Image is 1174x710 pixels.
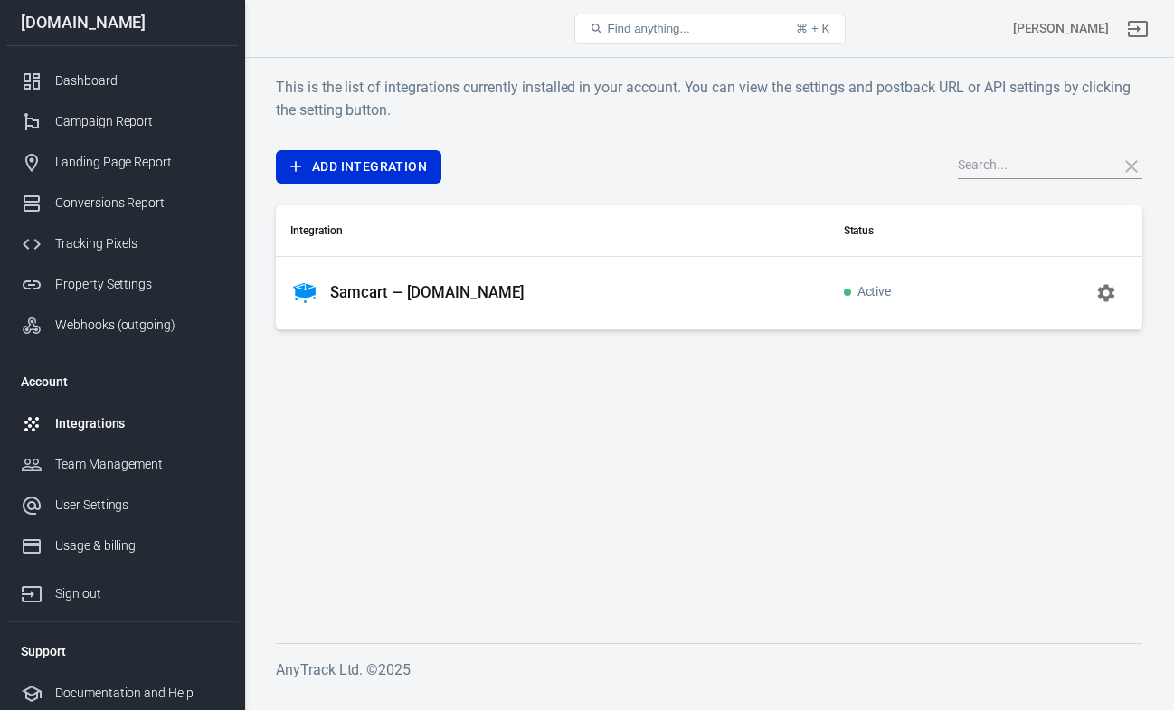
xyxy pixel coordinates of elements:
a: User Settings [6,485,238,525]
div: Campaign Report [55,112,223,131]
div: Landing Page Report [55,153,223,172]
div: Team Management [55,455,223,474]
div: ⌘ + K [796,22,829,35]
span: Active [844,285,892,300]
div: Documentation and Help [55,684,223,703]
div: Webhooks (outgoing) [55,316,223,335]
div: Sign out [55,584,223,603]
th: Status [829,205,990,257]
div: Integrations [55,414,223,433]
div: Property Settings [55,275,223,294]
div: Tracking Pixels [55,234,223,253]
a: Landing Page Report [6,142,238,183]
div: Dashboard [55,71,223,90]
span: Find anything... [608,22,690,35]
button: Find anything...⌘ + K [574,14,846,44]
a: Tracking Pixels [6,223,238,264]
a: Property Settings [6,264,238,305]
h6: This is the list of integrations currently installed in your account. You can view the settings a... [276,76,1142,121]
div: Account id: txVnG5a9 [1013,19,1109,38]
a: Integrations [6,403,238,444]
a: Sign out [6,566,238,614]
a: Campaign Report [6,101,238,142]
a: Usage & billing [6,525,238,566]
li: Support [6,630,238,673]
div: Conversions Report [55,194,223,213]
div: [DOMAIN_NAME] [6,14,238,31]
a: Sign out [1116,7,1160,51]
a: Webhooks (outgoing) [6,305,238,346]
div: Usage & billing [55,536,223,555]
img: Samcart — samcart.com [290,279,319,308]
li: Account [6,360,238,403]
p: Samcart — [DOMAIN_NAME] [330,283,525,302]
a: Conversions Report [6,183,238,223]
th: Integration [276,205,829,257]
a: Team Management [6,444,238,485]
a: Dashboard [6,61,238,101]
input: Search... [958,155,1103,178]
a: Add Integration [276,150,441,184]
div: User Settings [55,496,223,515]
h6: AnyTrack Ltd. © 2025 [276,658,1142,681]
